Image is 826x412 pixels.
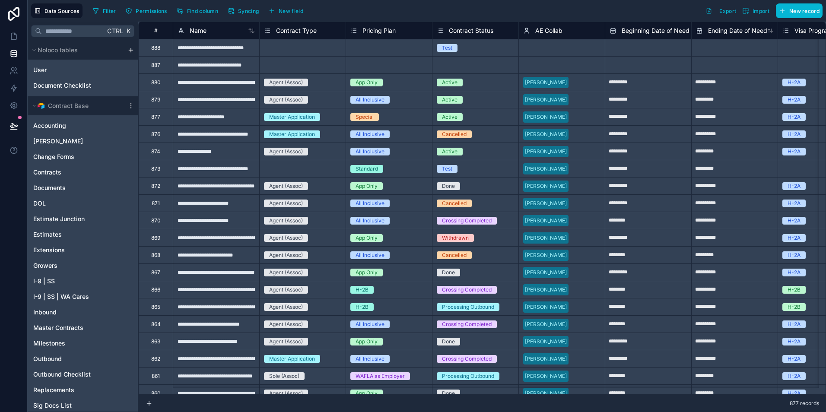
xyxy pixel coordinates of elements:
span: New field [279,8,303,14]
div: Master Application [269,113,315,121]
div: H-2B [788,286,801,294]
span: Permissions [136,8,167,14]
div: H-2A [788,182,801,190]
div: Agent (Assoc) [269,286,303,294]
div: Active [442,96,457,104]
div: H-2A [788,320,801,328]
div: All Inclusive [356,217,384,225]
a: Syncing [225,4,265,17]
div: [PERSON_NAME] [525,113,567,121]
span: Filter [103,8,116,14]
span: Export [719,8,736,14]
div: 872 [151,183,160,190]
div: App Only [356,182,378,190]
div: H-2A [788,200,801,207]
span: Contract Status [449,26,493,35]
div: 864 [151,321,161,328]
span: Contract Type [276,26,317,35]
div: 880 [151,79,161,86]
span: Pricing Plan [362,26,396,35]
div: H-2A [788,251,801,259]
div: WAFLA as Employer [356,372,405,380]
button: Permissions [122,4,170,17]
div: Agent (Assoc) [269,251,303,259]
div: H-2A [788,338,801,345]
button: Import [739,3,772,18]
span: Beginning Date of Need [622,26,689,35]
span: New record [789,8,820,14]
div: All Inclusive [356,96,384,104]
div: 861 [152,373,160,380]
div: 879 [151,96,160,103]
div: H-2A [788,355,801,363]
div: All Inclusive [356,320,384,328]
div: All Inclusive [356,251,384,259]
span: Find column [187,8,218,14]
div: App Only [356,269,378,276]
button: New field [265,4,306,17]
span: Name [190,26,206,35]
a: New record [772,3,823,18]
div: Agent (Assoc) [269,96,303,104]
div: 873 [151,165,160,172]
div: Done [442,338,455,345]
div: [PERSON_NAME] [525,148,567,155]
div: H-2A [788,390,801,397]
div: Agent (Assoc) [269,200,303,207]
div: [PERSON_NAME] [525,286,567,294]
div: Master Application [269,130,315,138]
div: [PERSON_NAME] [525,390,567,397]
span: Import [753,8,769,14]
span: Ctrl [106,25,124,36]
div: H-2B [356,303,369,311]
div: Agent (Assoc) [269,269,303,276]
div: Crossing Completed [442,320,492,328]
span: AE Collab [535,26,562,35]
div: Agent (Assoc) [269,338,303,345]
div: App Only [356,79,378,86]
div: All Inclusive [356,355,384,363]
div: H-2B [788,303,801,311]
div: [PERSON_NAME] [525,165,567,173]
div: All Inclusive [356,200,384,207]
div: Agent (Assoc) [269,303,303,311]
div: [PERSON_NAME] [525,303,567,311]
div: App Only [356,390,378,397]
div: H-2B [356,286,369,294]
div: App Only [356,338,378,345]
div: Active [442,113,457,121]
div: 870 [151,217,161,224]
div: Agent (Assoc) [269,217,303,225]
div: [PERSON_NAME] [525,79,567,86]
div: 863 [151,338,160,345]
div: Agent (Assoc) [269,79,303,86]
div: 877 [151,114,160,120]
div: Done [442,182,455,190]
div: Cancelled [442,251,467,259]
div: Agent (Assoc) [269,148,303,155]
div: [PERSON_NAME] [525,200,567,207]
div: Agent (Assoc) [269,390,303,397]
div: [PERSON_NAME] [525,96,567,104]
div: 869 [151,235,160,241]
div: [PERSON_NAME] [525,182,567,190]
div: Crossing Completed [442,286,492,294]
button: Filter [89,4,119,17]
div: All Inclusive [356,130,384,138]
div: Crossing Completed [442,217,492,225]
div: 866 [151,286,160,293]
div: H-2A [788,96,801,104]
div: 867 [151,269,160,276]
div: [PERSON_NAME] [525,269,567,276]
div: H-2A [788,130,801,138]
div: H-2A [788,269,801,276]
div: [PERSON_NAME] [525,217,567,225]
div: [PERSON_NAME] [525,372,567,380]
button: New record [776,3,823,18]
div: 874 [151,148,160,155]
span: 877 records [790,400,819,407]
div: Active [442,79,457,86]
div: Active [442,148,457,155]
span: Ending Date of Need [708,26,767,35]
div: H-2A [788,234,801,242]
